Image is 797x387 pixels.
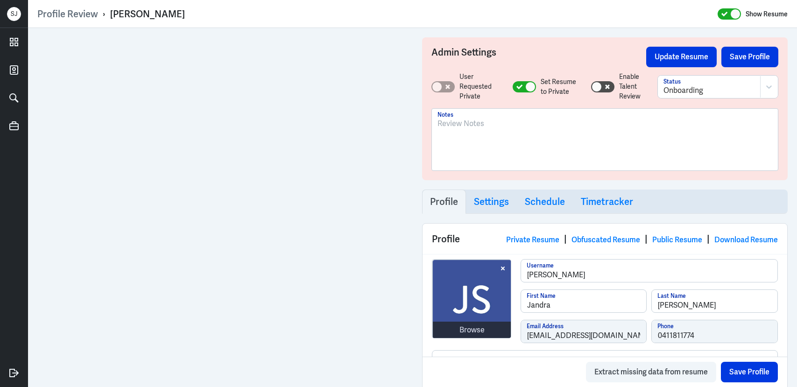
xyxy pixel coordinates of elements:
label: Show Resume [746,8,788,20]
label: Enable Talent Review [619,72,657,101]
input: Last Name [652,290,777,312]
div: | | | [506,232,778,246]
input: First Name [521,290,647,312]
input: Username [521,260,778,282]
div: Browse [459,324,485,336]
div: Profile [423,224,788,254]
a: Profile Review [37,8,98,20]
iframe: https://ppcdn.hiredigital.com/register/7c1da588/resumes/554981863/Application_JandraSchmall_DIGIT... [37,37,403,378]
button: Update Resume [646,47,717,67]
label: Set Resume to Private [541,77,581,97]
a: Download Resume [714,235,778,245]
button: Save Profile [721,47,778,67]
a: Obfuscated Resume [571,235,640,245]
a: Private Resume [506,235,559,245]
div: [PERSON_NAME] [110,8,185,20]
h3: Timetracker [581,196,633,207]
input: Phone [652,320,777,343]
h3: Settings [474,196,509,207]
img: avatar.jpg [433,260,511,338]
h3: Profile [430,196,458,207]
label: User Requested Private [459,72,504,101]
button: Extract missing data from resume [586,362,716,382]
button: Save Profile [721,362,778,382]
h3: Admin Settings [431,47,647,67]
div: S J [7,7,21,21]
h3: Schedule [525,196,565,207]
input: Headline [432,351,778,373]
a: Public Resume [652,235,702,245]
p: › [98,8,110,20]
input: Email Address [521,320,647,343]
